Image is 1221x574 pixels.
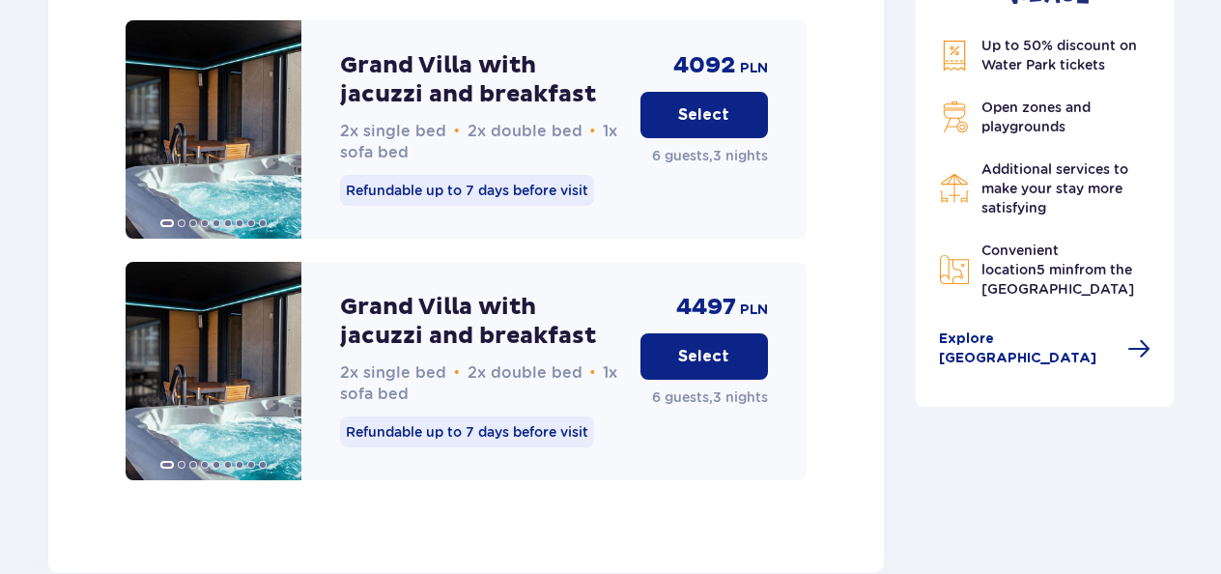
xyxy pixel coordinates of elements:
[454,363,460,383] span: •
[340,51,625,109] p: Grand Villa with jacuzzi and breakfast
[126,262,301,480] img: Grand Villa with jacuzzi and breakfast
[981,161,1128,215] span: Additional services to make your stay more satisfying
[981,38,1137,72] span: Up to 50% discount on Water Park tickets
[468,363,582,382] span: 2x double bed
[126,20,301,239] img: Grand Villa with jacuzzi and breakfast
[640,333,768,380] button: Select
[340,416,594,447] p: Refundable up to 7 days before visit
[673,51,736,80] span: 4092
[1036,262,1074,277] span: 5 min
[652,146,768,165] p: 6 guests , 3 nights
[468,122,582,140] span: 2x double bed
[590,363,596,383] span: •
[340,293,625,351] p: Grand Villa with jacuzzi and breakfast
[939,330,1117,368] span: Explore [GEOGRAPHIC_DATA]
[340,122,446,140] span: 2x single bed
[981,100,1091,134] span: Open zones and playgrounds
[640,92,768,138] button: Select
[939,254,970,285] img: Map Icon
[740,59,768,78] span: PLN
[340,175,594,206] p: Refundable up to 7 days before visit
[981,243,1134,297] span: Convenient location from the [GEOGRAPHIC_DATA]
[939,330,1151,368] a: Explore [GEOGRAPHIC_DATA]
[676,293,736,322] span: 4497
[340,363,446,382] span: 2x single bed
[740,301,768,320] span: PLN
[939,173,970,204] img: Restaurant Icon
[590,122,596,141] span: •
[939,101,970,132] img: Grill Icon
[652,387,768,407] p: 6 guests , 3 nights
[939,40,970,72] img: Discount Icon
[678,346,729,367] p: Select
[454,122,460,141] span: •
[678,104,729,126] p: Select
